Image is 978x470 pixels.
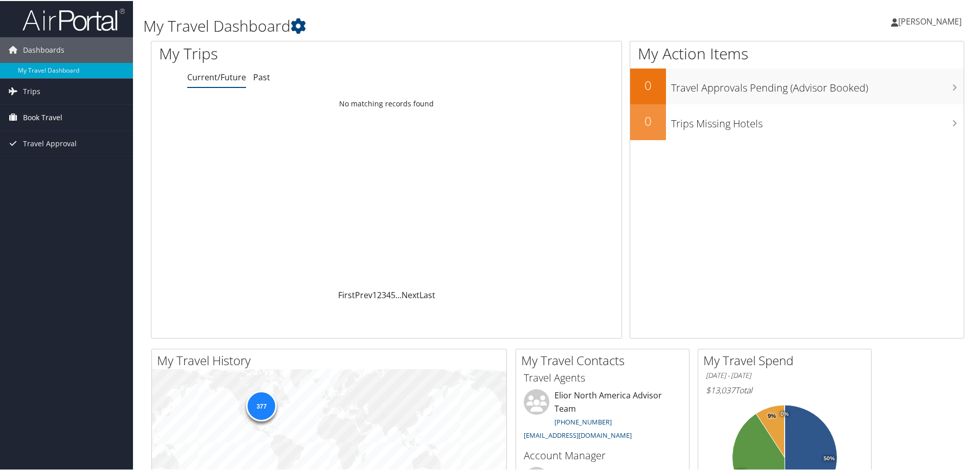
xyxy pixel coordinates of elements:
[521,351,689,368] h2: My Travel Contacts
[671,75,964,94] h3: Travel Approvals Pending (Advisor Booked)
[524,370,681,384] h3: Travel Agents
[23,130,77,155] span: Travel Approval
[143,14,696,36] h1: My Travel Dashboard
[630,103,964,139] a: 0Trips Missing Hotels
[519,388,686,443] li: Elior North America Advisor Team
[630,111,666,129] h2: 0
[419,288,435,300] a: Last
[395,288,402,300] span: …
[159,42,418,63] h1: My Trips
[703,351,871,368] h2: My Travel Spend
[554,416,612,426] a: [PHONE_NUMBER]
[338,288,355,300] a: First
[377,288,382,300] a: 2
[671,110,964,130] h3: Trips Missing Hotels
[706,370,863,379] h6: [DATE] - [DATE]
[524,430,632,439] a: [EMAIL_ADDRESS][DOMAIN_NAME]
[391,288,395,300] a: 5
[781,410,789,416] tspan: 0%
[372,288,377,300] a: 1
[824,455,835,461] tspan: 50%
[630,68,964,103] a: 0Travel Approvals Pending (Advisor Booked)
[246,390,277,420] div: 377
[151,94,621,112] td: No matching records found
[891,5,972,36] a: [PERSON_NAME]
[630,76,666,93] h2: 0
[23,78,40,103] span: Trips
[355,288,372,300] a: Prev
[23,36,64,62] span: Dashboards
[898,15,962,26] span: [PERSON_NAME]
[630,42,964,63] h1: My Action Items
[187,71,246,82] a: Current/Future
[768,412,776,418] tspan: 9%
[386,288,391,300] a: 4
[706,384,735,395] span: $13,037
[706,384,863,395] h6: Total
[524,447,681,462] h3: Account Manager
[253,71,270,82] a: Past
[23,7,125,31] img: airportal-logo.png
[157,351,506,368] h2: My Travel History
[382,288,386,300] a: 3
[23,104,62,129] span: Book Travel
[402,288,419,300] a: Next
